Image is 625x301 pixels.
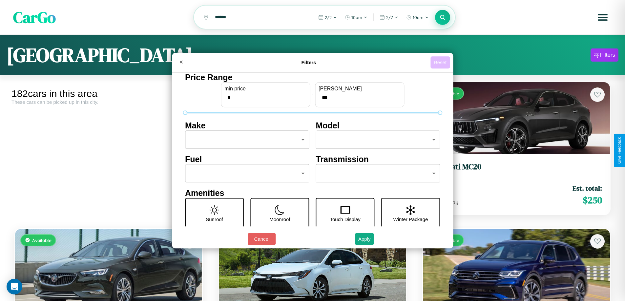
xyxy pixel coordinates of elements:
h3: Maserati MC20 [431,162,602,172]
span: CarGo [13,7,56,28]
button: Cancel [248,233,276,245]
h4: Model [316,121,440,130]
h4: Price Range [185,73,440,82]
span: 2 / 7 [386,15,393,20]
label: min price [224,86,306,92]
h4: Amenities [185,188,440,198]
a: Maserati MC202016 [431,162,602,178]
div: Filters [600,52,615,58]
button: Filters [591,48,618,62]
span: 10am [351,15,362,20]
div: Open Intercom Messenger [7,279,22,294]
div: 182 cars in this area [11,88,206,99]
span: 2 / 2 [325,15,332,20]
label: [PERSON_NAME] [319,86,401,92]
div: These cars can be picked up in this city. [11,99,206,105]
button: 2/2 [315,12,340,23]
h4: Transmission [316,155,440,164]
button: Open menu [594,8,612,27]
span: Available [32,237,52,243]
button: 10am [403,12,432,23]
h1: [GEOGRAPHIC_DATA] [7,42,193,68]
p: - [312,90,313,99]
p: Touch Display [330,215,360,224]
h4: Make [185,121,309,130]
p: Sunroof [206,215,223,224]
h4: Fuel [185,155,309,164]
button: Reset [430,56,450,68]
button: 10am [342,12,371,23]
span: Est. total: [573,183,602,193]
button: Apply [355,233,374,245]
p: Winter Package [393,215,428,224]
button: 2/7 [376,12,402,23]
span: 10am [413,15,424,20]
p: Moonroof [269,215,290,224]
div: Give Feedback [617,137,622,164]
span: $ 250 [583,194,602,207]
h4: Filters [187,60,430,65]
